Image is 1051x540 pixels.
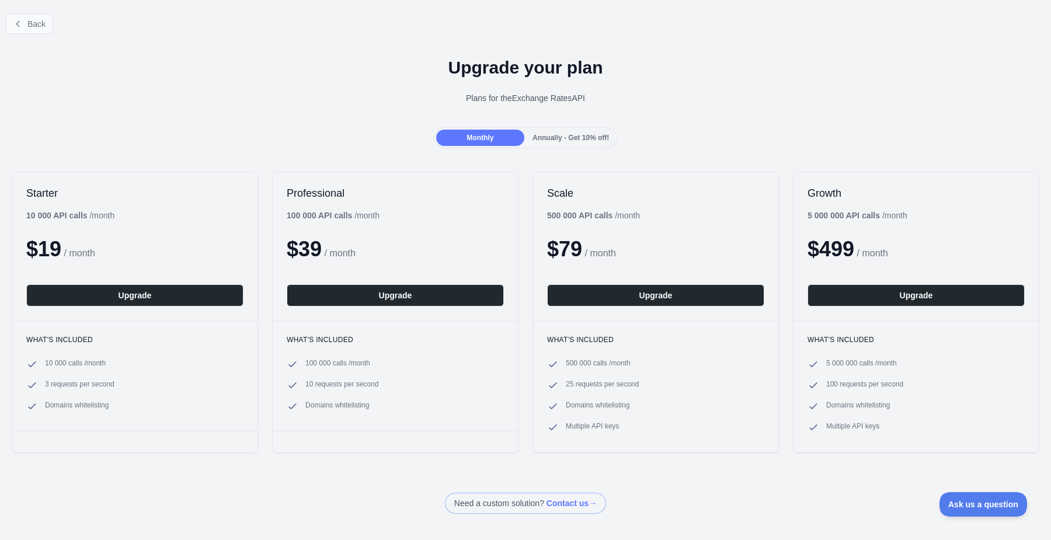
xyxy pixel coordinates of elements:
h2: Growth [808,186,1025,200]
iframe: Toggle Customer Support [939,492,1028,517]
div: / month [547,210,640,221]
b: 500 000 API calls [547,211,612,220]
div: / month [808,210,907,221]
span: $ 79 [547,237,582,261]
span: $ 499 [808,237,854,261]
b: 5 000 000 API calls [808,211,880,220]
h2: Scale [547,186,764,200]
h2: Professional [287,186,504,200]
